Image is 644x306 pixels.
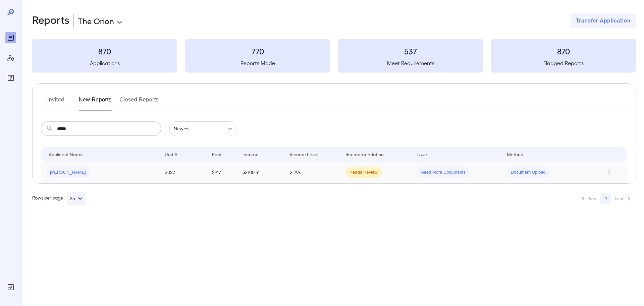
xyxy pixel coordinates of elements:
div: Reports [5,32,16,43]
button: 25 [67,192,86,205]
td: $917 [207,162,237,183]
div: Rent [212,150,223,158]
h3: 770 [185,46,330,56]
h3: 537 [338,46,483,56]
div: Newest [169,121,236,136]
p: The Orion [78,15,114,26]
div: Unit # [165,150,177,158]
div: Issue [417,150,427,158]
h5: Flagged Reports [491,59,636,67]
span: Need More Documents [417,169,470,176]
button: Invited [41,94,71,111]
div: Income Level [290,150,318,158]
span: Needs Review [345,169,382,176]
div: Log Out [5,282,16,293]
button: page 1 [600,193,611,204]
div: Manage Users [5,52,16,63]
div: Method [507,150,523,158]
span: Document Upload [507,169,550,176]
h2: Reports [32,13,69,28]
h3: 870 [491,46,636,56]
button: Row Actions [604,167,614,178]
h5: Applications [32,59,177,67]
td: $2100.51 [237,162,285,183]
h5: Meet Requirements [338,59,483,67]
h3: 870 [32,46,177,56]
button: New Reports [79,94,112,111]
div: Applicant Name [49,150,83,158]
div: FAQ [5,73,16,83]
td: 2.29x [284,162,340,183]
summary: 870Applications770Reports Made537Meet Requirements870Flagged Reports [32,39,636,73]
button: Closed Reports [120,94,159,111]
td: 2027 [159,162,207,183]
div: Recommendation [345,150,384,158]
span: [PERSON_NAME] [46,169,90,176]
nav: pagination navigation [576,193,636,204]
div: Rows per page [32,192,86,205]
div: Income [243,150,259,158]
h5: Reports Made [185,59,330,67]
button: Transfer Application [571,13,636,28]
